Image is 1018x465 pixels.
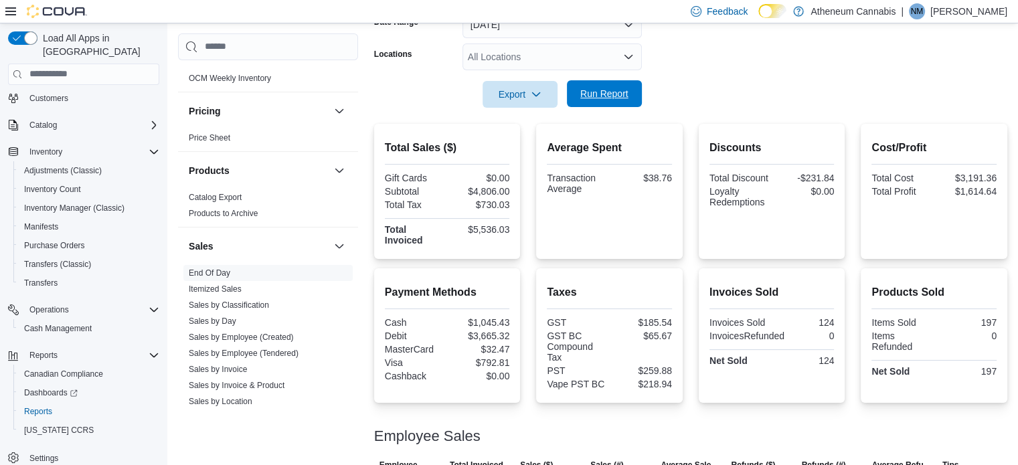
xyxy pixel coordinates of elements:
a: Dashboards [13,383,165,402]
div: Loyalty Redemptions [709,186,769,207]
a: Inventory Manager (Classic) [19,200,130,216]
h2: Discounts [709,140,835,156]
input: Dark Mode [758,4,786,18]
a: Inventory Count [19,181,86,197]
span: Reports [19,403,159,420]
span: Operations [29,304,69,315]
span: Adjustments (Classic) [24,165,102,176]
button: Cash Management [13,319,165,338]
div: $65.67 [612,331,672,341]
a: OCM Weekly Inventory [189,74,271,83]
button: Catalog [24,117,62,133]
div: $3,191.36 [937,173,997,183]
a: Sales by Classification [189,300,269,310]
button: Sales [189,240,329,253]
p: | [901,3,904,19]
button: Transfers [13,274,165,292]
span: Inventory [29,147,62,157]
div: 0 [937,331,997,341]
div: 197 [937,366,997,377]
span: OCM Weekly Inventory [189,73,271,84]
h3: Sales [189,240,214,253]
div: Total Tax [385,199,444,210]
h3: Products [189,164,230,177]
a: Price Sheet [189,133,230,143]
button: Inventory Manager (Classic) [13,199,165,217]
span: Cash Management [19,320,159,337]
div: $259.88 [612,365,672,376]
div: $3,665.32 [450,331,509,341]
span: Inventory Manager (Classic) [24,203,124,213]
button: Inventory Count [13,180,165,199]
span: Feedback [707,5,748,18]
div: InvoicesRefunded [709,331,784,341]
div: 197 [937,317,997,328]
span: Canadian Compliance [19,366,159,382]
a: Sales by Employee (Created) [189,333,294,342]
span: Purchase Orders [24,240,85,251]
div: Debit [385,331,444,341]
a: Transfers [19,275,63,291]
span: [US_STATE] CCRS [24,425,94,436]
div: $32.47 [450,344,509,355]
button: Canadian Compliance [13,365,165,383]
span: Catalog Export [189,192,242,203]
span: Itemized Sales [189,284,242,294]
div: $1,045.43 [450,317,509,328]
span: Transfers (Classic) [19,256,159,272]
span: Dashboards [19,385,159,401]
span: Reports [24,406,52,417]
button: Adjustments (Classic) [13,161,165,180]
button: Pricing [189,104,329,118]
span: Inventory [24,144,159,160]
div: Nick Miller [909,3,925,19]
div: Total Profit [871,186,931,197]
button: Transfers (Classic) [13,255,165,274]
a: End Of Day [189,268,230,278]
div: Products [178,189,358,227]
a: Manifests [19,219,64,235]
div: OCM [178,70,358,92]
span: Canadian Compliance [24,369,103,379]
button: Inventory [3,143,165,161]
span: Sales by Invoice & Product [189,380,284,391]
h3: Employee Sales [374,428,481,444]
div: Invoices Sold [709,317,769,328]
div: $5,536.03 [450,224,509,235]
span: Adjustments (Classic) [19,163,159,179]
button: Manifests [13,217,165,236]
div: $0.00 [774,186,834,197]
span: Cash Management [24,323,92,334]
div: Items Refunded [871,331,931,352]
div: $218.94 [612,379,672,389]
button: Catalog [3,116,165,134]
div: -$231.84 [774,173,834,183]
a: Canadian Compliance [19,366,108,382]
a: Sales by Invoice [189,365,247,374]
button: Operations [24,302,74,318]
span: Transfers [19,275,159,291]
div: Pricing [178,130,358,151]
div: PST [547,365,606,376]
div: $0.00 [450,173,509,183]
a: Cash Management [19,320,97,337]
span: Reports [29,350,58,361]
span: Run Report [580,87,628,100]
div: Visa [385,357,444,368]
div: 0 [790,331,834,341]
a: Adjustments (Classic) [19,163,107,179]
div: GST BC Compound Tax [547,331,606,363]
button: Reports [24,347,63,363]
button: [DATE] [462,11,642,38]
span: Manifests [19,219,159,235]
span: Sales by Invoice [189,364,247,375]
a: Sales by Invoice & Product [189,381,284,390]
button: Products [331,163,347,179]
div: $4,806.00 [450,186,509,197]
div: $185.54 [612,317,672,328]
p: [PERSON_NAME] [930,3,1007,19]
div: Total Cost [871,173,931,183]
div: GST [547,317,606,328]
span: Catalog [24,117,159,133]
span: Customers [29,93,68,104]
